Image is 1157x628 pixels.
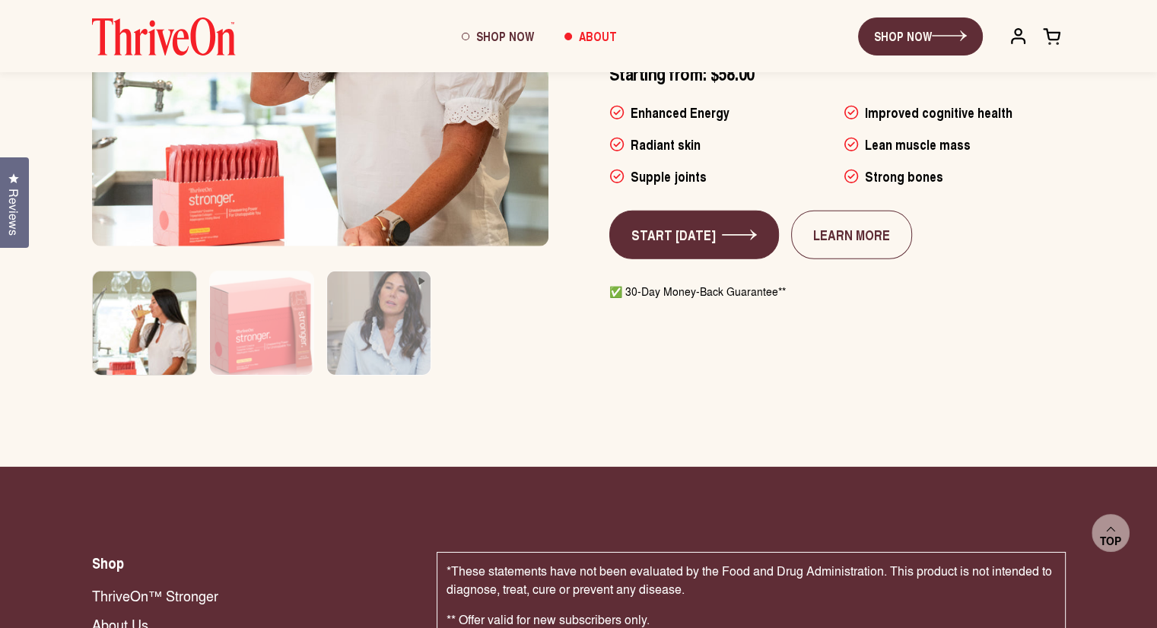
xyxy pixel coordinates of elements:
span: Top [1100,534,1121,548]
li: Radiant skin [609,135,831,154]
p: *These statements have not been evaluated by the Food and Drug Administration. This product is no... [447,562,1056,598]
span: About [579,27,617,45]
li: Lean muscle mass [844,135,1066,154]
a: START [DATE] [609,211,779,259]
li: Enhanced Energy [609,103,831,122]
p: ✅ 30-Day Money-Back Guarantee** [609,284,1066,299]
a: About [549,16,632,57]
span: Reviews [4,189,24,236]
span: Shop Now [476,27,534,45]
h2: Shop [92,552,406,573]
img: Box of ThriveOn Stronger supplement with a pink design on a white background [210,271,313,395]
a: Shop Now [447,16,549,57]
li: Supple joints [609,167,831,186]
p: Starting from: $58.00 [609,62,1066,84]
li: Improved cognitive health [844,103,1066,122]
a: SHOP NOW [858,17,983,56]
a: LEARN MORE [791,211,912,259]
li: Strong bones [844,167,1066,186]
a: ThriveOn™ Stronger [92,585,406,605]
